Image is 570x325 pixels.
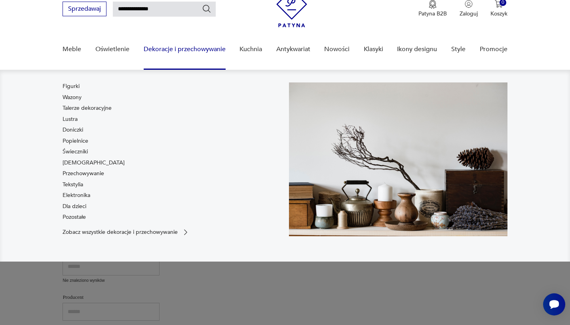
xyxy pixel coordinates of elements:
[63,126,83,134] a: Doniczki
[239,34,262,65] a: Kuchnia
[63,82,80,90] a: Figurki
[451,34,465,65] a: Style
[63,159,125,167] a: [DEMOGRAPHIC_DATA]
[289,82,507,236] img: cfa44e985ea346226f89ee8969f25989.jpg
[63,228,190,236] a: Zobacz wszystkie dekoracje i przechowywanie
[490,10,507,17] p: Koszyk
[144,34,226,65] a: Dekoracje i przechowywanie
[418,10,447,17] p: Patyna B2B
[63,213,86,221] a: Pozostałe
[480,34,507,65] a: Promocje
[63,7,106,12] a: Sprzedawaj
[63,94,82,101] a: Wazony
[63,34,81,65] a: Meble
[63,203,86,210] a: Dla dzieci
[63,137,88,145] a: Popielnice
[63,181,83,189] a: Tekstylia
[63,115,78,123] a: Lustra
[63,170,104,178] a: Przechowywanie
[276,34,310,65] a: Antykwariat
[63,229,178,235] p: Zobacz wszystkie dekoracje i przechowywanie
[397,34,437,65] a: Ikony designu
[324,34,350,65] a: Nowości
[63,2,106,16] button: Sprzedawaj
[95,34,129,65] a: Oświetlenie
[63,191,90,199] a: Elektronika
[364,34,383,65] a: Klasyki
[63,148,88,156] a: Świeczniki
[460,10,478,17] p: Zaloguj
[202,4,211,13] button: Szukaj
[543,293,565,315] iframe: Smartsupp widget button
[63,104,112,112] a: Talerze dekoracyjne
